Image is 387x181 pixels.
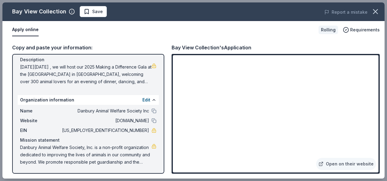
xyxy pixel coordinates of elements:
button: Apply online [12,23,39,36]
span: Requirements [350,26,380,34]
span: [DATE][DATE] , we will host our 2025 Making a Difference Gala at the [GEOGRAPHIC_DATA] in [GEOGRA... [20,63,152,85]
div: Bay View Collection's Application [172,44,251,51]
div: Copy and paste your information: [12,44,164,51]
span: Name [20,107,61,115]
span: Danbury Animal Welfare Society, Inc. is a non-profit organization dedicated to improving the live... [20,144,152,166]
span: [US_EMPLOYER_IDENTIFICATION_NUMBER] [61,127,149,134]
div: Mission statement [20,137,156,144]
button: Save [80,6,107,17]
div: Rolling [319,26,338,34]
a: Open on their website [316,158,376,170]
div: Bay View Collection [12,7,66,16]
div: Description [20,56,156,63]
button: Report a mistake [324,9,368,16]
span: Save [92,8,103,15]
div: Organization information [18,95,159,105]
span: EIN [20,127,61,134]
span: Danbury Animal Welfare Society Inc [61,107,149,115]
button: Requirements [343,26,380,34]
button: Edit [142,96,150,104]
span: Website [20,117,61,124]
span: [DOMAIN_NAME] [61,117,149,124]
